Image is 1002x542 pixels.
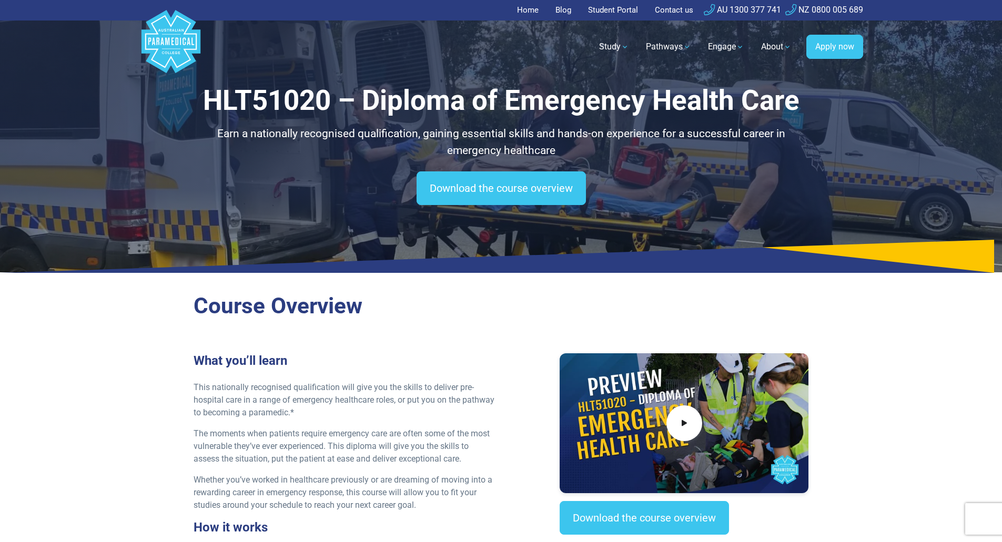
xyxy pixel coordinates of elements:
[194,381,495,419] p: This nationally recognised qualification will give you the skills to deliver pre-hospital care in...
[593,32,635,62] a: Study
[640,32,697,62] a: Pathways
[194,474,495,512] p: Whether you’ve worked in healthcare previously or are dreaming of moving into a rewarding career ...
[560,501,729,535] a: Download the course overview
[704,5,781,15] a: AU 1300 377 741
[806,35,863,59] a: Apply now
[194,520,495,535] h3: How it works
[139,21,203,74] a: Australian Paramedical College
[755,32,798,62] a: About
[194,353,495,369] h3: What you’ll learn
[417,171,586,205] a: Download the course overview
[194,126,809,159] p: Earn a nationally recognised qualification, gaining essential skills and hands-on experience for ...
[194,427,495,465] p: The moments when patients require emergency care are often some of the most vulnerable they’ve ev...
[194,293,809,320] h2: Course Overview
[785,5,863,15] a: NZ 0800 005 689
[194,84,809,117] h1: HLT51020 – Diploma of Emergency Health Care
[702,32,751,62] a: Engage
